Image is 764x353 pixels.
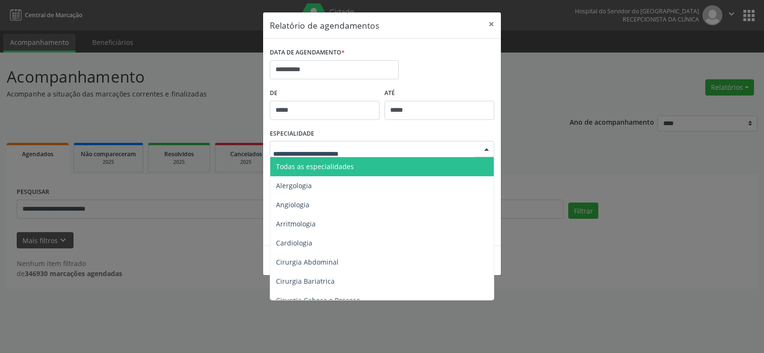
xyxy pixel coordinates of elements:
label: DATA DE AGENDAMENTO [270,45,345,60]
span: Todas as especialidades [276,162,354,171]
span: Cirurgia Bariatrica [276,277,335,286]
span: Cardiologia [276,238,312,247]
label: ESPECIALIDADE [270,127,314,141]
label: ATÉ [384,86,494,101]
span: Angiologia [276,200,309,209]
span: Alergologia [276,181,312,190]
span: Cirurgia Abdominal [276,257,339,267]
label: De [270,86,380,101]
span: Cirurgia Cabeça e Pescoço [276,296,360,305]
span: Arritmologia [276,219,316,228]
h5: Relatório de agendamentos [270,19,379,32]
button: Close [482,12,501,36]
